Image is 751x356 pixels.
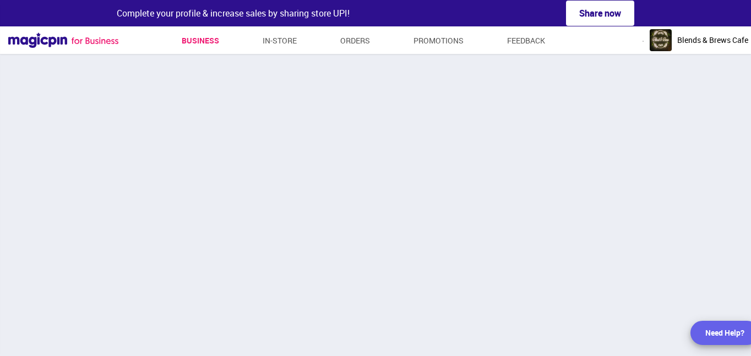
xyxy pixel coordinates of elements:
[340,31,370,51] a: Orders
[413,31,464,51] a: Promotions
[677,35,748,46] span: Blends & Brews Cafe
[263,31,297,51] a: In-store
[8,32,118,48] img: Magicpin
[650,29,672,51] img: logo
[182,31,219,51] a: Business
[566,1,634,26] button: Share now
[507,31,545,51] a: Feedback
[579,7,621,20] span: Share now
[705,327,744,338] div: Need Help?
[117,7,350,19] span: Complete your profile & increase sales by sharing store UPI!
